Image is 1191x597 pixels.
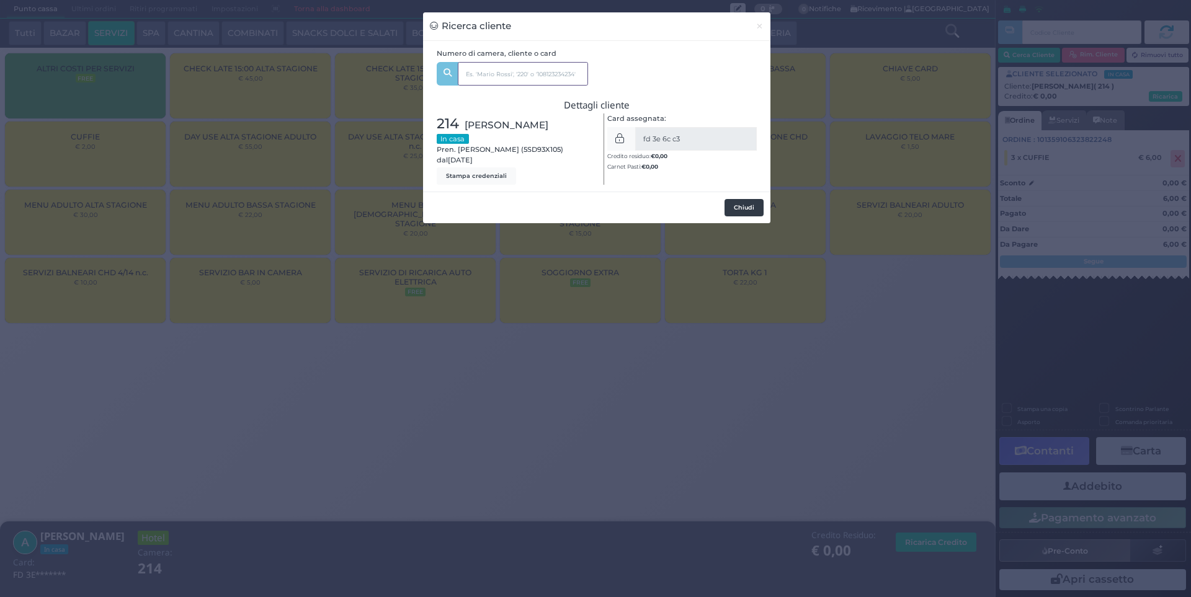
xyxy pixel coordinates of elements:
[448,155,473,166] span: [DATE]
[437,48,556,59] label: Numero di camera, cliente o card
[756,19,764,33] span: ×
[458,62,588,86] input: Es. 'Mario Rossi', '220' o '108123234234'
[465,118,548,132] span: [PERSON_NAME]
[607,113,666,124] label: Card assegnata:
[437,113,459,135] span: 214
[646,162,658,170] span: 0,00
[655,152,667,160] span: 0,00
[437,134,469,144] small: In casa
[641,163,658,170] b: €
[607,153,667,159] small: Credito residuo:
[607,163,658,170] small: Carnet Pasti:
[749,12,770,40] button: Chiudi
[725,199,764,216] button: Chiudi
[437,167,516,185] button: Stampa credenziali
[430,19,511,33] h3: Ricerca cliente
[651,153,667,159] b: €
[430,113,597,185] div: Pren. [PERSON_NAME] (5SD93X105) dal
[437,100,757,110] h3: Dettagli cliente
